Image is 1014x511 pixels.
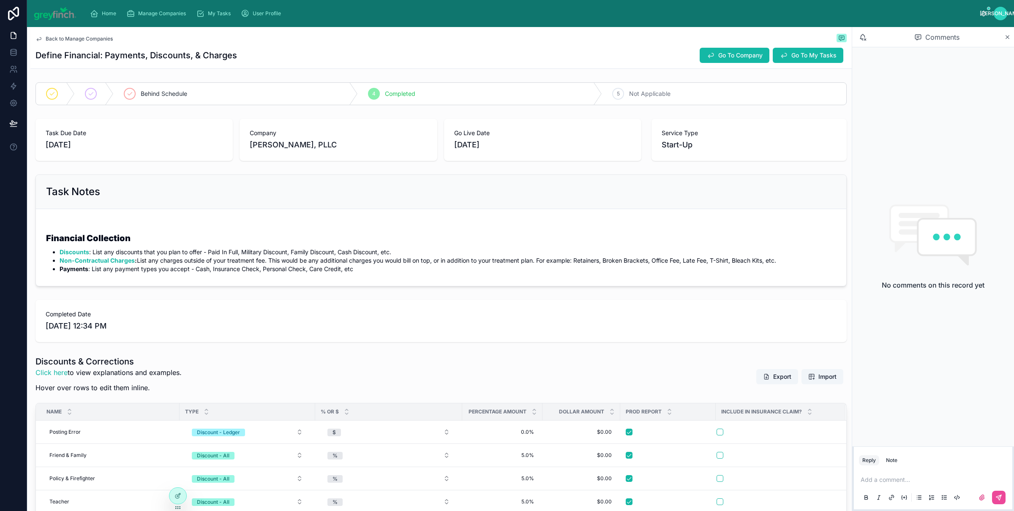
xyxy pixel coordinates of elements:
[250,139,337,151] span: [PERSON_NAME], PLLC
[925,32,959,42] span: Comments
[49,452,87,459] span: Friend & Family
[34,7,76,20] img: App logo
[818,372,837,381] span: Import
[454,139,631,151] span: [DATE]
[721,408,802,415] span: Include In Insurance Claim?
[208,10,231,17] span: My Tasks
[617,90,620,97] span: 5
[333,429,336,436] div: $
[83,4,981,23] div: scrollable content
[791,51,837,60] span: Go To My Tasks
[60,248,89,255] a: Discounts
[35,383,182,393] p: Hover over rows to edit them inline.
[882,280,984,290] h2: No comments on this record yet
[185,494,310,509] button: Select Button
[185,424,310,440] button: Select Button
[321,408,339,415] span: % Or $
[35,368,68,377] a: Click here
[551,475,612,482] span: $0.00
[321,471,457,486] button: Select Button
[883,455,901,465] button: Note
[197,452,229,459] div: Discount - All
[35,35,113,42] a: Back to Manage Companies
[46,320,837,332] span: [DATE] 12:34 PM
[333,475,338,483] div: %
[49,475,95,482] span: Policy & Firefighter
[49,498,69,505] span: Teacher
[102,10,116,17] span: Home
[60,257,137,264] strong: :
[333,452,338,459] div: %
[756,369,798,384] button: Export
[46,310,837,318] span: Completed Date
[454,129,631,137] span: Go Live Date
[46,408,62,415] span: Name
[238,6,287,21] a: User Profile
[185,408,199,415] span: Type
[35,356,182,367] h1: Discounts & Corrections
[60,248,836,256] li: : List any discounts that you plan to offer - Paid In Full, Military Discount, Family Discount, C...
[124,6,192,21] a: Manage Companies
[551,429,612,435] span: $0.00
[801,369,843,384] button: Import
[185,471,310,486] button: Select Button
[185,448,310,463] button: Select Button
[471,475,534,482] span: 5.0%
[35,367,182,378] p: to view explanations and examples.
[46,233,131,243] strong: Financial Collection
[333,498,338,506] div: %
[700,48,769,63] button: Go To Company
[60,265,836,273] li: : List any payment types you accept - Cash, Insurance Check, Personal Check, Care Credit, etc
[138,10,186,17] span: Manage Companies
[197,498,229,506] div: Discount - All
[197,429,240,436] div: Discount - Ledger
[60,265,88,272] strong: Payments
[662,139,692,151] span: Start-Up
[46,139,223,151] span: [DATE]
[321,448,457,463] button: Select Button
[60,257,135,264] a: Non-Contractual Charges
[87,6,122,21] a: Home
[46,35,113,42] span: Back to Manage Companies
[49,429,81,435] span: Posting Error
[551,498,612,505] span: $0.00
[469,408,526,415] span: Percentage Amount
[46,185,100,198] h2: Task Notes
[471,452,534,459] span: 5.0%
[194,6,237,21] a: My Tasks
[253,10,281,17] span: User Profile
[372,90,376,97] span: 4
[141,90,187,98] span: Behind Schedule
[35,49,237,61] h1: Define Financial: Payments, Discounts, & Charges
[471,429,534,435] span: 0.0%
[718,51,763,60] span: Go To Company
[197,475,229,483] div: Discount - All
[773,48,843,63] button: Go To My Tasks
[626,408,662,415] span: Prod Report
[551,452,612,459] span: $0.00
[321,494,457,509] button: Select Button
[250,129,427,137] span: Company
[321,424,457,440] button: Select Button
[559,408,604,415] span: Dollar Amount
[629,90,671,98] span: Not Applicable
[859,455,879,465] button: Reply
[46,129,223,137] span: Task Due Date
[60,256,836,265] li: List any charges outside of your treatment fee. This would be any additional charges you would bi...
[385,90,415,98] span: Completed
[471,498,534,505] span: 5.0%
[662,129,837,137] span: Service Type
[886,457,897,464] div: Note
